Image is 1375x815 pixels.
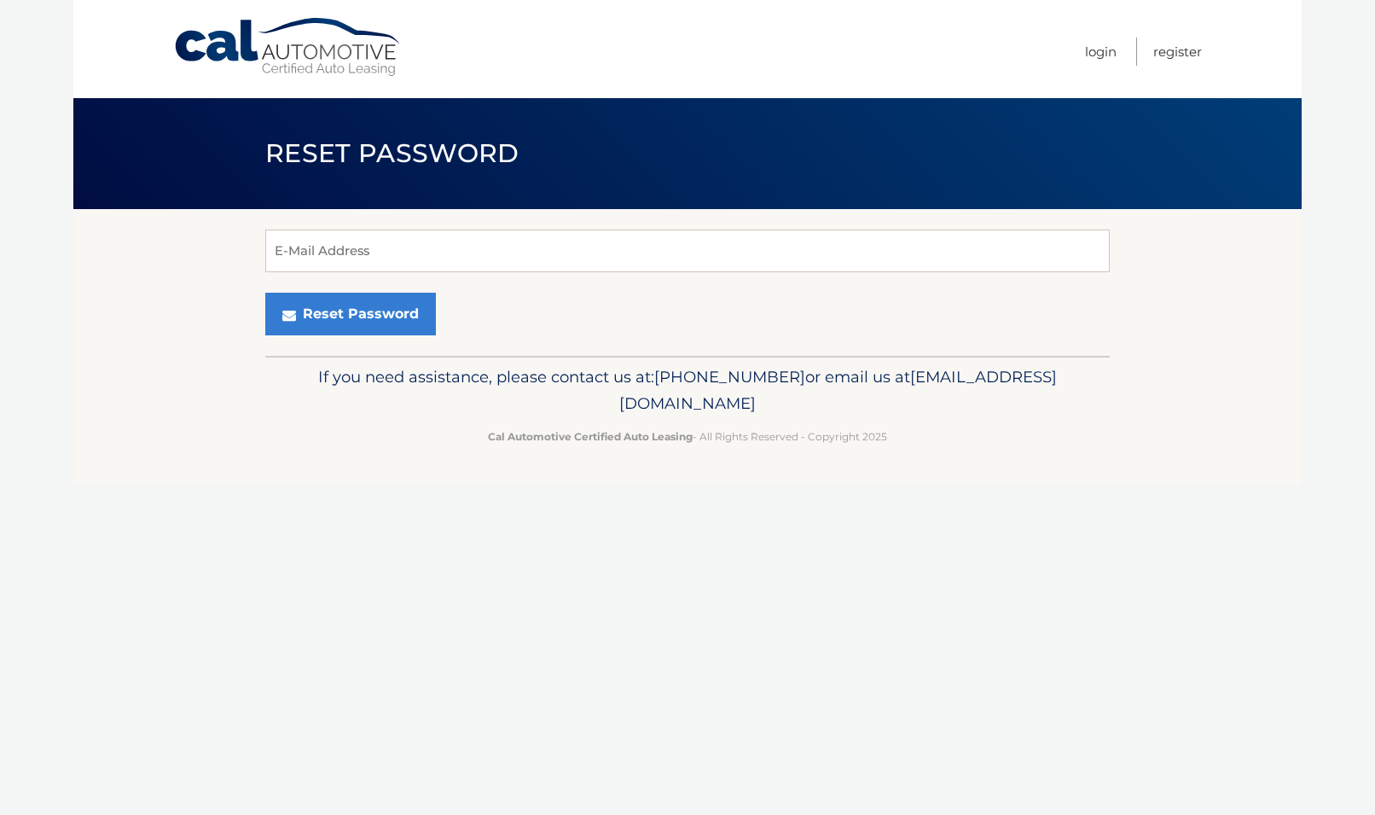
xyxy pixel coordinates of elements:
a: Register [1153,38,1202,66]
p: - All Rights Reserved - Copyright 2025 [276,428,1099,445]
strong: Cal Automotive Certified Auto Leasing [488,430,693,443]
a: Login [1085,38,1117,66]
button: Reset Password [265,293,436,335]
a: Cal Automotive [173,17,403,78]
span: [PHONE_NUMBER] [654,367,805,387]
input: E-Mail Address [265,230,1110,272]
p: If you need assistance, please contact us at: or email us at [276,364,1099,418]
span: Reset Password [265,137,519,169]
